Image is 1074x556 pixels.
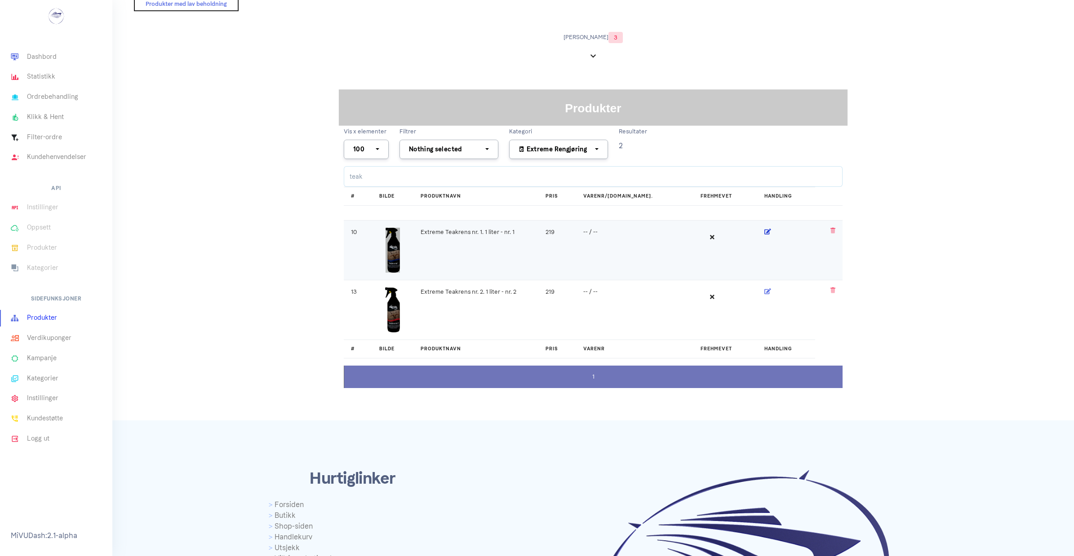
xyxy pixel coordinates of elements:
th: Pris [538,340,576,358]
td: Extreme Teakrens nr. 1. 1 liter - nr. 1 [413,220,539,280]
td: -- / -- [576,280,693,340]
h6: Sidefunksjoner [31,293,82,304]
a: Butikk [269,510,437,521]
label: Resultater [619,127,647,136]
th: Handling [757,187,816,206]
label: Vis x elementer [344,127,389,136]
p: MiVUDash: [11,530,102,542]
p: 2 [619,140,647,152]
div: Klikk for å åpne [339,89,848,125]
th: Varenr/[DOMAIN_NAME]. [576,187,693,206]
button: 100 [344,140,389,159]
th: Varenr [576,340,693,358]
button: Extreme Rengjøring [509,140,608,159]
th: Frehmevet [693,187,757,206]
img: 303-14-1-extreme-teakrens-2.-1-liter.-ferdig_TcW9EvA.jpg [385,287,400,332]
th: Produktnavn [413,187,539,206]
div: 100 [353,145,374,154]
th: Frehmevet [693,340,757,358]
td: Extreme Teakrens nr. 2. 1 liter - nr. 2 [413,280,539,340]
span: [PERSON_NAME] [344,32,843,43]
td: 219 [538,220,576,280]
span: 3 [608,32,623,43]
div: Extreme Rengjøring [519,145,593,154]
span: Produkter med lav beholdning [146,0,227,7]
h6: API [51,182,61,194]
th: Bilde [372,187,413,206]
h1: Produkter [341,100,845,118]
td: -- / -- [576,220,693,280]
th: # [344,187,372,206]
a: Forsiden [269,499,437,510]
th: Pris [538,187,576,206]
span: 2.1-alpha [47,531,77,540]
a: Handlekurv [269,532,437,543]
th: Handling [757,340,816,358]
td: 219 [538,280,576,340]
a: Utsjekk [269,543,437,553]
a: Shop-siden [269,521,437,532]
div: 1 [344,366,843,388]
label: Kategori [509,127,608,136]
img: ... [48,7,65,25]
th: # [344,340,372,358]
td: 10 [344,220,372,280]
input: Søk produkter [344,166,843,187]
th: Bilde [372,340,413,358]
img: 302-14-1-extreme-teakrens-1.-1-liter.-ferdig.jpg [386,228,400,273]
td: 13 [344,280,372,340]
label: Filtrer [399,127,498,136]
span: Hurtiglinker [112,466,593,490]
button: Nothing selected [399,140,498,159]
th: Produktnavn [413,340,539,358]
div: Nothing selected [409,145,484,154]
